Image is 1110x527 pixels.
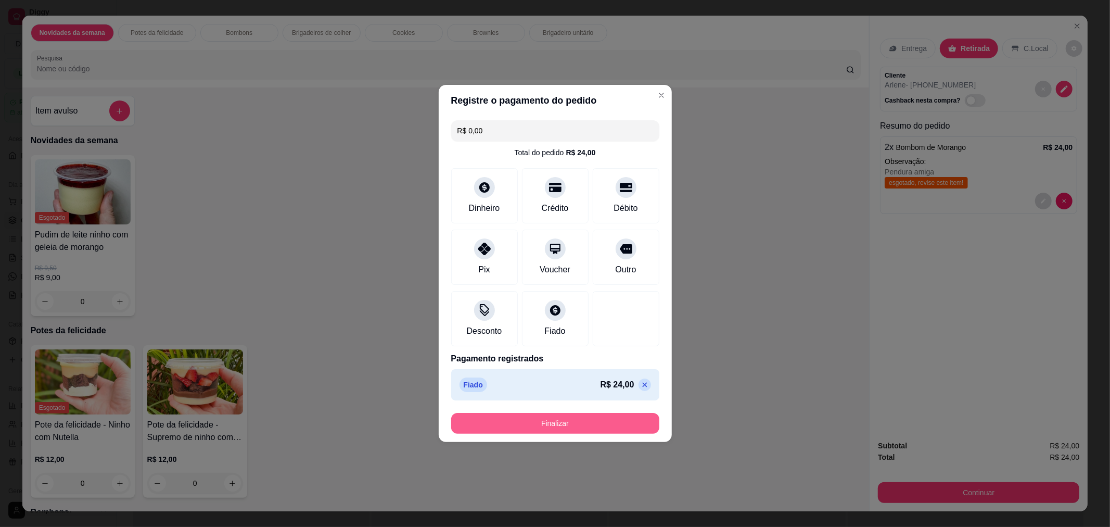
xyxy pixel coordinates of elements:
[614,202,637,215] div: Débito
[542,202,569,215] div: Crédito
[653,87,670,104] button: Close
[469,202,500,215] div: Dinheiro
[478,263,490,276] div: Pix
[451,353,659,365] p: Pagamento registrados
[439,85,672,116] header: Registre o pagamento do pedido
[451,413,659,434] button: Finalizar
[457,120,653,141] input: Ex.: hambúrguer de cordeiro
[467,325,502,337] div: Desconto
[544,325,565,337] div: Fiado
[515,147,596,158] div: Total do pedido
[566,147,596,158] div: R$ 24,00
[615,263,636,276] div: Outro
[540,263,570,276] div: Voucher
[460,378,487,392] p: Fiado
[601,379,634,391] p: R$ 24,00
